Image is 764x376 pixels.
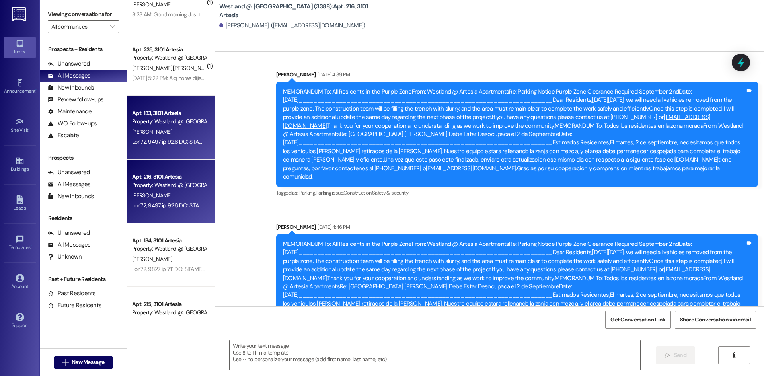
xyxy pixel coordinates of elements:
[731,352,737,358] i: 
[276,223,758,234] div: [PERSON_NAME]
[51,20,106,33] input: All communities
[372,189,408,196] span: Safety & security
[48,72,90,80] div: All Messages
[132,236,206,245] div: Apt. 134, 3101 Artesia
[48,180,90,189] div: All Messages
[40,275,127,283] div: Past + Future Residents
[675,311,756,329] button: Share Conversation via email
[48,131,79,140] div: Escalate
[48,95,103,104] div: Review follow-ups
[132,1,172,8] span: [PERSON_NAME]
[316,70,350,79] div: [DATE] 4:39 PM
[276,70,758,82] div: [PERSON_NAME]
[680,316,751,324] span: Share Conversation via email
[31,244,32,249] span: •
[132,192,172,199] span: [PERSON_NAME]
[4,115,36,136] a: Site Visit •
[132,109,206,117] div: Apt. 133, 3101 Artesia
[4,232,36,254] a: Templates •
[276,187,758,199] div: Tagged as:
[283,88,745,181] div: MEMORANDUM To: All Residents in the Purple ZoneFrom: Westland @ Artesia ApartmentsRe: Parking Not...
[316,189,344,196] span: Parking issue ,
[132,308,206,317] div: Property: Westland @ [GEOGRAPHIC_DATA] (3388)
[48,168,90,177] div: Unanswered
[174,319,214,326] span: [PERSON_NAME]
[132,255,172,263] span: [PERSON_NAME]
[674,156,718,164] a: [DOMAIN_NAME]
[48,60,90,68] div: Unanswered
[665,352,670,358] i: 
[62,359,68,366] i: 
[219,2,378,19] b: Westland @ [GEOGRAPHIC_DATA] (3388): Apt. 216, 3101 Artesia
[4,271,36,293] a: Account
[48,8,119,20] label: Viewing conversations for
[299,189,316,196] span: Parking ,
[4,37,36,58] a: Inbox
[132,245,206,253] div: Property: Westland @ [GEOGRAPHIC_DATA] (3388)
[48,107,92,116] div: Maintenance
[656,346,695,364] button: Send
[605,311,670,329] button: Get Conversation Link
[132,54,206,62] div: Property: Westland @ [GEOGRAPHIC_DATA] (3388)
[29,126,30,132] span: •
[4,310,36,332] a: Support
[132,300,206,308] div: Apt. 215, 3101 Artesia
[132,173,206,181] div: Apt. 216, 3101 Artesia
[426,164,516,172] a: [EMAIL_ADDRESS][DOMAIN_NAME]
[35,87,37,93] span: •
[54,356,113,369] button: New Message
[40,214,127,222] div: Residents
[4,193,36,214] a: Leads
[48,84,94,92] div: New Inbounds
[316,223,350,231] div: [DATE] 4:46 PM
[12,7,28,21] img: ResiDesk Logo
[610,316,665,324] span: Get Conversation Link
[132,64,215,72] span: [PERSON_NAME] [PERSON_NAME]
[4,154,36,175] a: Buildings
[674,351,686,359] span: Send
[40,154,127,162] div: Prospects
[132,319,174,326] span: [PERSON_NAME]
[48,301,101,310] div: Future Residents
[48,229,90,237] div: Unanswered
[48,253,82,261] div: Unknown
[48,119,97,128] div: WO Follow-ups
[132,45,206,54] div: Apt. 235, 3101 Artesia
[48,241,90,249] div: All Messages
[72,358,104,366] span: New Message
[48,289,96,298] div: Past Residents
[283,113,710,129] a: [EMAIL_ADDRESS][DOMAIN_NAME]
[343,189,372,196] span: Construction ,
[283,265,710,282] a: [EMAIL_ADDRESS][DOMAIN_NAME]
[132,128,172,135] span: [PERSON_NAME]
[110,23,115,30] i: 
[40,45,127,53] div: Prospects + Residents
[48,192,94,201] div: New Inbounds
[132,117,206,126] div: Property: Westland @ [GEOGRAPHIC_DATA] (3388)
[283,240,745,334] div: MEMORANDUM To: All Residents in the Purple ZoneFrom: Westland @ Artesia ApartmentsRe: Parking Not...
[132,181,206,189] div: Property: Westland @ [GEOGRAPHIC_DATA] (3388)
[132,74,221,82] div: [DATE] 5:22 PM: A q horas dijiste alas 5
[219,21,366,30] div: [PERSON_NAME]. ([EMAIL_ADDRESS][DOMAIN_NAME])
